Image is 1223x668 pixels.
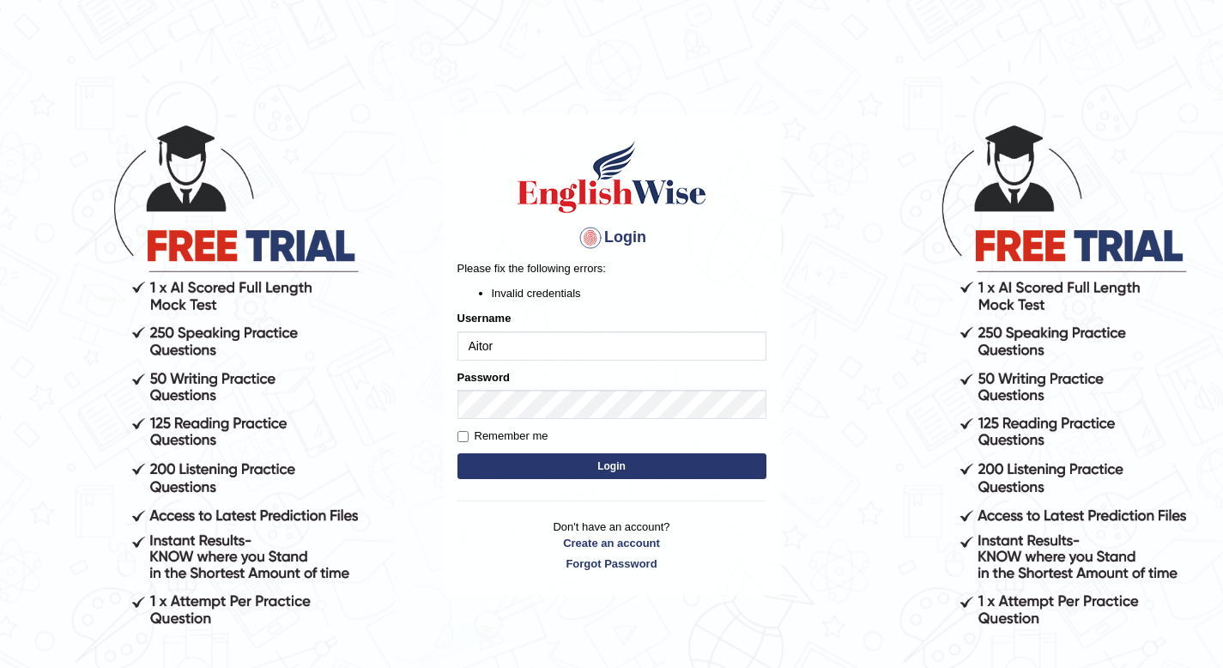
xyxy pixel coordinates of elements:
[457,556,766,572] a: Forgot Password
[457,310,512,326] label: Username
[514,138,710,216] img: Logo of English Wise sign in for intelligent practice with AI
[457,519,766,572] p: Don't have an account?
[457,260,766,276] p: Please fix the following errors:
[457,535,766,551] a: Create an account
[457,431,469,442] input: Remember me
[457,453,766,479] button: Login
[457,428,548,445] label: Remember me
[457,369,510,386] label: Password
[492,285,766,301] li: Invalid credentials
[457,224,766,252] h4: Login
